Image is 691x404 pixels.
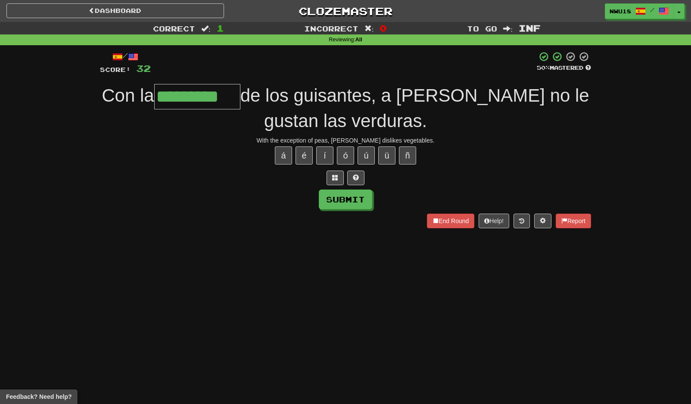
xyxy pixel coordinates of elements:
button: Switch sentence to multiple choice alt+p [327,171,344,185]
span: 32 [136,63,151,74]
button: End Round [427,214,474,228]
button: Report [556,214,591,228]
div: / [100,51,151,62]
button: Single letter hint - you only get 1 per sentence and score half the points! alt+h [347,171,364,185]
button: ü [378,146,395,165]
button: ñ [399,146,416,165]
button: á [275,146,292,165]
span: : [364,25,374,32]
button: Submit [319,190,372,209]
span: nwu18 [610,7,631,15]
span: de los guisantes, a [PERSON_NAME] no le gustan las verduras. [240,85,589,131]
span: To go [467,24,497,33]
button: Help! [479,214,509,228]
div: With the exception of peas, [PERSON_NAME] dislikes vegetables. [100,136,591,145]
button: ú [358,146,375,165]
span: / [650,7,654,13]
button: é [296,146,313,165]
span: Score: [100,66,131,73]
a: Clozemaster [237,3,454,19]
span: Con la [102,85,154,106]
a: nwu18 / [605,3,674,19]
span: 0 [380,23,387,33]
button: í [316,146,333,165]
a: Dashboard [6,3,224,18]
span: Inf [519,23,541,33]
span: Incorrect [304,24,358,33]
span: : [201,25,211,32]
span: 1 [217,23,224,33]
span: 50 % [537,64,550,71]
span: Correct [153,24,195,33]
button: ó [337,146,354,165]
div: Mastered [537,64,591,72]
span: Open feedback widget [6,392,72,401]
span: : [503,25,513,32]
strong: All [355,37,362,43]
button: Round history (alt+y) [514,214,530,228]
